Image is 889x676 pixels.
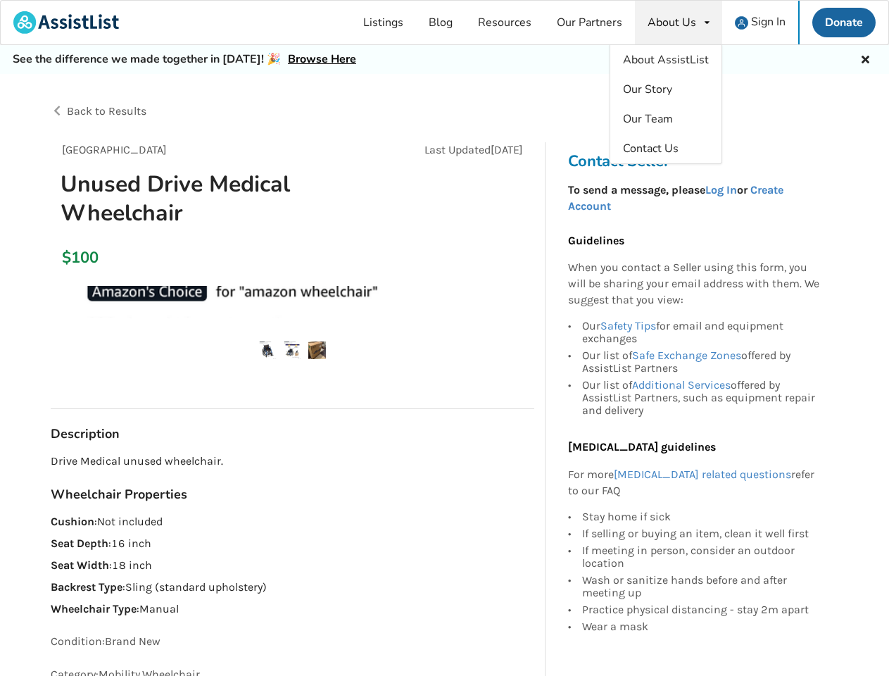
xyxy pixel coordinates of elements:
[582,347,820,377] div: Our list of offered by AssistList Partners
[623,141,679,156] span: Contact Us
[51,514,534,530] p: : Not included
[582,377,820,417] div: Our list of offered by AssistList Partners, such as equipment repair and delivery
[568,234,624,247] b: Guidelines
[51,453,534,470] p: Drive Medical unused wheelchair.
[51,634,534,650] p: Condition: Brand New
[51,487,534,503] h3: Wheelchair Properties
[67,104,146,118] span: Back to Results
[13,11,119,34] img: assistlist-logo
[288,51,356,67] a: Browse Here
[568,183,783,213] strong: To send a message, please or
[582,542,820,572] div: If meeting in person, consider an outdoor location
[623,82,672,97] span: Our Story
[351,1,416,44] a: Listings
[705,183,737,196] a: Log In
[49,170,382,227] h1: Unused Drive Medical Wheelchair
[51,426,534,442] h3: Description
[623,52,709,68] span: About AssistList
[722,1,798,44] a: user icon Sign In
[648,17,696,28] div: About Us
[735,16,748,30] img: user icon
[284,342,301,359] img: unused drive medical wheelchair -wheelchair-mobility-vancouver-assistlist-listing
[582,572,820,601] div: Wash or sanitize hands before and after meeting up
[568,183,783,213] a: Create Account
[812,8,876,37] a: Donate
[582,525,820,542] div: If selling or buying an item, clean it well first
[582,511,820,525] div: Stay home if sick
[568,260,820,308] p: When you contact a Seller using this form, you will be sharing your email address with them. We s...
[544,1,635,44] a: Our Partners
[632,349,741,362] a: Safe Exchange Zones
[51,580,534,596] p: : Sling (standard upholstery)
[491,143,523,156] span: [DATE]
[582,601,820,618] div: Practice physical distancing - stay 2m apart
[623,111,673,127] span: Our Team
[751,14,786,30] span: Sign In
[62,248,70,268] div: $100
[568,151,827,171] h3: Contact Seller
[600,319,656,332] a: Safety Tips
[51,602,137,615] strong: Wheelchair Type
[62,143,167,156] span: [GEOGRAPHIC_DATA]
[632,378,731,392] a: Additional Services
[51,558,534,574] p: : 18 inch
[51,536,534,552] p: : 16 inch
[51,515,94,528] strong: Cushion
[51,558,109,572] strong: Seat Width
[424,143,491,156] span: Last Updated
[568,440,716,453] b: [MEDICAL_DATA] guidelines
[568,467,820,499] p: For more refer to our FAQ
[465,1,544,44] a: Resources
[51,601,534,618] p: : Manual
[308,342,326,359] img: unused drive medical wheelchair -wheelchair-mobility-vancouver-assistlist-listing
[259,342,277,359] img: unused drive medical wheelchair -wheelchair-mobility-vancouver-assistlist-listing
[416,1,465,44] a: Blog
[614,468,791,481] a: [MEDICAL_DATA] related questions
[51,580,122,594] strong: Backrest Type
[51,537,108,550] strong: Seat Depth
[13,52,356,67] h5: See the difference we made together in [DATE]! 🎉
[582,618,820,633] div: Wear a mask
[582,320,820,347] div: Our for email and equipment exchanges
